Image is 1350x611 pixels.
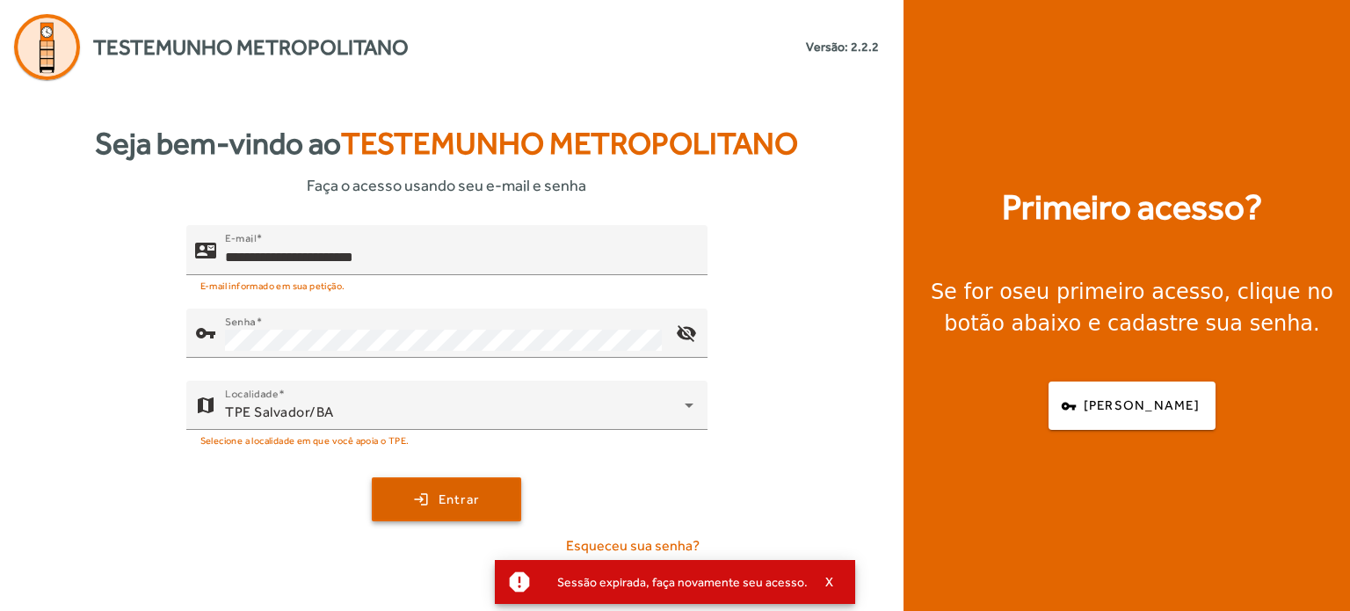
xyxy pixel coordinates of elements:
[225,388,279,400] mat-label: Localidade
[372,477,521,521] button: Entrar
[825,574,834,590] span: X
[200,430,410,449] mat-hint: Selecione a localidade em que você apoia o TPE.
[95,120,798,167] strong: Seja bem-vindo ao
[925,276,1339,339] div: Se for o , clique no botão abaixo e cadastre sua senha.
[1084,396,1200,416] span: [PERSON_NAME]
[195,240,216,261] mat-icon: contact_mail
[341,126,798,161] span: Testemunho Metropolitano
[1012,280,1224,304] strong: seu primeiro acesso
[664,312,707,354] mat-icon: visibility_off
[307,173,586,197] span: Faça o acesso usando seu e-mail e senha
[93,32,409,63] span: Testemunho Metropolitano
[1049,382,1216,430] button: [PERSON_NAME]
[195,323,216,344] mat-icon: vpn_key
[225,232,256,244] mat-label: E-mail
[225,404,334,420] span: TPE Salvador/BA
[543,570,808,594] div: Sessão expirada, faça novamente seu acesso.
[225,316,256,328] mat-label: Senha
[200,275,345,295] mat-hint: E-mail informado em sua petição.
[14,14,80,80] img: Logo Agenda
[806,38,879,56] small: Versão: 2.2.2
[566,535,700,556] span: Esqueceu sua senha?
[195,395,216,416] mat-icon: map
[439,490,480,510] span: Entrar
[808,574,852,590] button: X
[506,569,533,595] mat-icon: report
[1002,181,1262,234] strong: Primeiro acesso?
